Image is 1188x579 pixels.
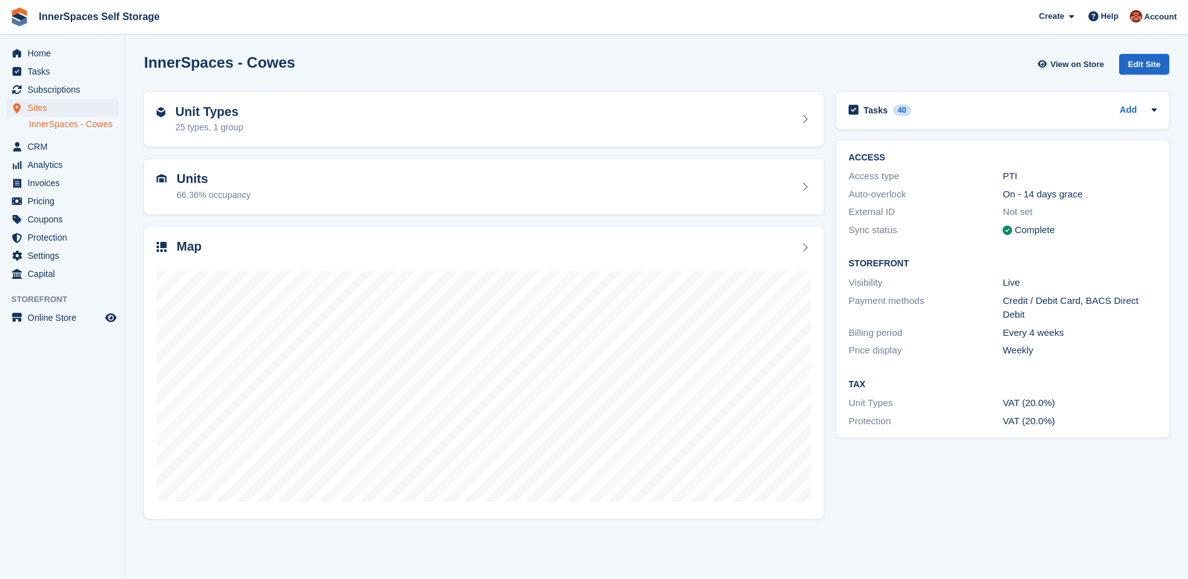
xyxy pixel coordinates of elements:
[34,6,165,27] a: InnerSpaces Self Storage
[177,239,202,254] h2: Map
[177,172,251,186] h2: Units
[1003,276,1157,290] div: Live
[849,223,1003,237] div: Sync status
[28,174,103,192] span: Invoices
[6,174,118,192] a: menu
[1119,54,1169,75] div: Edit Site
[1003,294,1157,322] div: Credit / Debit Card, BACS Direct Debit
[6,81,118,98] a: menu
[849,380,1157,390] h2: Tax
[864,105,888,116] h2: Tasks
[103,310,118,325] a: Preview store
[6,138,118,155] a: menu
[175,121,243,134] div: 25 types, 1 group
[29,118,118,130] a: InnerSpaces - Cowes
[849,414,1003,429] div: Protection
[6,63,118,80] a: menu
[11,293,125,306] span: Storefront
[1120,103,1137,118] a: Add
[1003,414,1157,429] div: VAT (20.0%)
[1039,10,1064,23] span: Create
[28,265,103,283] span: Capital
[28,99,103,117] span: Sites
[1036,54,1109,75] a: View on Store
[10,8,29,26] img: stora-icon-8386f47178a22dfd0bd8f6a31ec36ba5ce8667c1dd55bd0f319d3a0aa187defe.svg
[28,229,103,246] span: Protection
[28,156,103,174] span: Analytics
[28,138,103,155] span: CRM
[6,99,118,117] a: menu
[849,396,1003,410] div: Unit Types
[1050,58,1104,71] span: View on Store
[28,63,103,80] span: Tasks
[157,174,167,183] img: unit-icn-7be61d7bf1b0ce9d3e12c5938cc71ed9869f7b940bace4675aadf7bd6d80202e.svg
[1015,223,1055,237] div: Complete
[6,309,118,326] a: menu
[849,276,1003,290] div: Visibility
[28,309,103,326] span: Online Store
[175,105,243,119] h2: Unit Types
[28,44,103,62] span: Home
[1119,54,1169,80] a: Edit Site
[893,105,911,116] div: 40
[849,343,1003,358] div: Price display
[6,265,118,283] a: menu
[1130,10,1142,23] img: Abby Tilley
[177,189,251,202] div: 66.36% occupancy
[144,92,824,147] a: Unit Types 25 types, 1 group
[849,326,1003,340] div: Billing period
[6,44,118,62] a: menu
[849,294,1003,322] div: Payment methods
[28,211,103,228] span: Coupons
[1101,10,1118,23] span: Help
[1003,205,1157,219] div: Not set
[6,247,118,264] a: menu
[1003,326,1157,340] div: Every 4 weeks
[849,205,1003,219] div: External ID
[849,153,1157,163] h2: ACCESS
[849,187,1003,202] div: Auto-overlock
[28,247,103,264] span: Settings
[1144,11,1177,23] span: Account
[849,169,1003,184] div: Access type
[28,192,103,210] span: Pricing
[1003,396,1157,410] div: VAT (20.0%)
[1003,169,1157,184] div: PTI
[6,229,118,246] a: menu
[157,242,167,252] img: map-icn-33ee37083ee616e46c38cad1a60f524a97daa1e2b2c8c0bc3eb3415660979fc1.svg
[144,54,295,71] h2: InnerSpaces - Cowes
[6,192,118,210] a: menu
[1003,187,1157,202] div: On - 14 days grace
[6,211,118,228] a: menu
[144,227,824,519] a: Map
[157,107,165,117] img: unit-type-icn-2b2737a686de81e16bb02015468b77c625bbabd49415b5ef34ead5e3b44a266d.svg
[1003,343,1157,358] div: Weekly
[28,81,103,98] span: Subscriptions
[6,156,118,174] a: menu
[849,259,1157,269] h2: Storefront
[144,159,824,214] a: Units 66.36% occupancy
